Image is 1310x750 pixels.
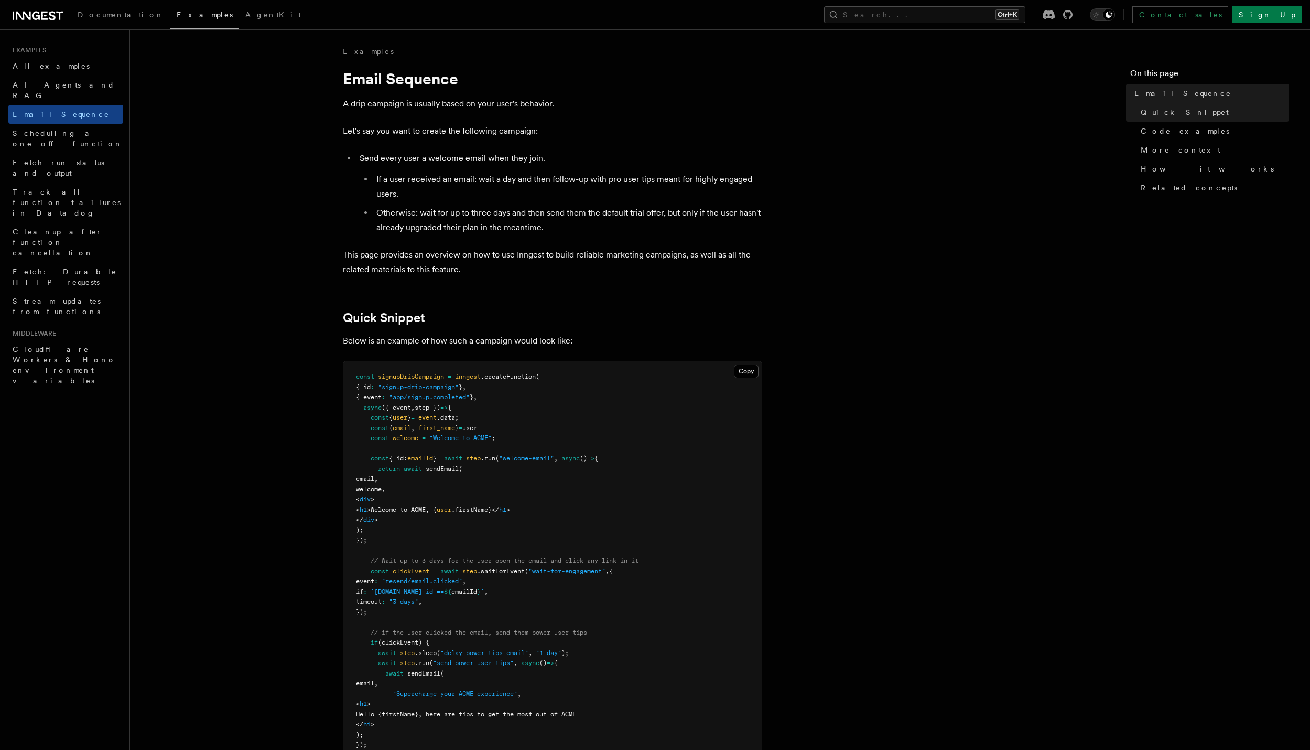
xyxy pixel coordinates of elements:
span: } [477,588,481,595]
span: ${ [444,588,451,595]
span: // Wait up to 3 days for the user open the email and click any link in it [371,557,638,564]
a: Sign Up [1232,6,1302,23]
span: } [459,383,462,391]
span: { [594,455,598,462]
span: user [462,424,477,432]
span: => [440,404,448,411]
span: = [448,373,451,380]
span: All examples [13,62,90,70]
a: All examples [8,57,123,76]
span: const [371,455,389,462]
span: Fetch: Durable HTTP requests [13,267,117,286]
a: Documentation [71,3,170,28]
h4: On this page [1130,67,1289,84]
span: if [371,639,378,646]
li: If a user received an email: wait a day and then follow-up with pro user tips meant for highly en... [373,172,762,201]
span: (clickEvent) { [378,639,429,646]
span: sendEmail [426,465,459,473]
span: } [455,424,459,432]
span: </ [356,721,363,728]
a: AI Agents and RAG [8,76,123,105]
span: "delay-power-tips-email" [440,649,528,657]
span: , [528,649,532,657]
span: >Welcome to ACME, { [367,506,437,513]
span: async [521,659,539,667]
span: step [462,567,477,575]
span: { [389,424,393,432]
span: : [382,393,385,401]
button: Search...Ctrl+K [824,6,1025,23]
span: `[DOMAIN_NAME]_id == [371,588,444,595]
span: { [389,414,393,421]
span: = [437,455,440,462]
span: : [374,577,378,585]
span: first_name [418,424,455,432]
span: Related concepts [1141,183,1237,193]
span: }); [356,741,367,748]
span: More context [1141,145,1220,155]
span: { id: [389,455,407,462]
span: .run [481,455,495,462]
span: = [433,567,437,575]
span: : [382,598,385,605]
span: > [371,721,374,728]
span: } [407,414,411,421]
a: More context [1136,141,1289,159]
span: , [374,475,378,483]
span: step [400,649,415,657]
span: ({ event [382,404,411,411]
span: ( [495,455,499,462]
span: h1 [363,721,371,728]
span: async [561,455,580,462]
span: await [378,649,396,657]
span: return [378,465,400,473]
span: user [437,506,451,513]
span: , [517,690,521,698]
span: Track all function failures in Datadog [13,188,121,217]
span: h1 [360,700,367,708]
span: email [393,424,411,432]
span: ( [459,465,462,473]
span: { id [356,383,371,391]
a: Examples [170,3,239,29]
a: Code examples [1136,122,1289,141]
span: () [539,659,547,667]
span: const [356,373,374,380]
span: step [400,659,415,667]
a: Quick Snippet [343,310,425,325]
span: "Welcome to ACME" [429,434,492,442]
span: // if the user clicked the email, send them power user tips [371,629,587,636]
a: Fetch: Durable HTTP requests [8,262,123,292]
span: Hello {firstName}, here are tips to get the most out of ACME [356,711,576,718]
span: "Supercharge your ACME experience" [393,690,517,698]
span: Documentation [78,10,164,19]
span: await [444,455,462,462]
span: , [462,383,466,391]
span: { [448,404,451,411]
a: Quick Snippet [1136,103,1289,122]
span: signupDripCampaign [378,373,444,380]
span: > [374,516,378,523]
span: if [356,588,363,595]
span: ( [440,670,444,677]
span: await [440,567,459,575]
kbd: Ctrl+K [995,9,1019,20]
span: Code examples [1141,126,1229,136]
span: > [367,700,371,708]
span: , [418,598,422,605]
span: , [554,455,558,462]
span: Examples [8,46,46,55]
span: < [356,700,360,708]
span: await [378,659,396,667]
span: welcome [393,434,418,442]
span: const [371,424,389,432]
a: Fetch run status and output [8,153,123,183]
span: await [385,670,404,677]
span: "resend/email.clicked" [382,577,462,585]
span: AI Agents and RAG [13,81,115,100]
span: , [605,567,609,575]
span: , [382,486,385,493]
span: } [433,455,437,462]
a: Email Sequence [8,105,123,124]
a: Contact sales [1132,6,1228,23]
